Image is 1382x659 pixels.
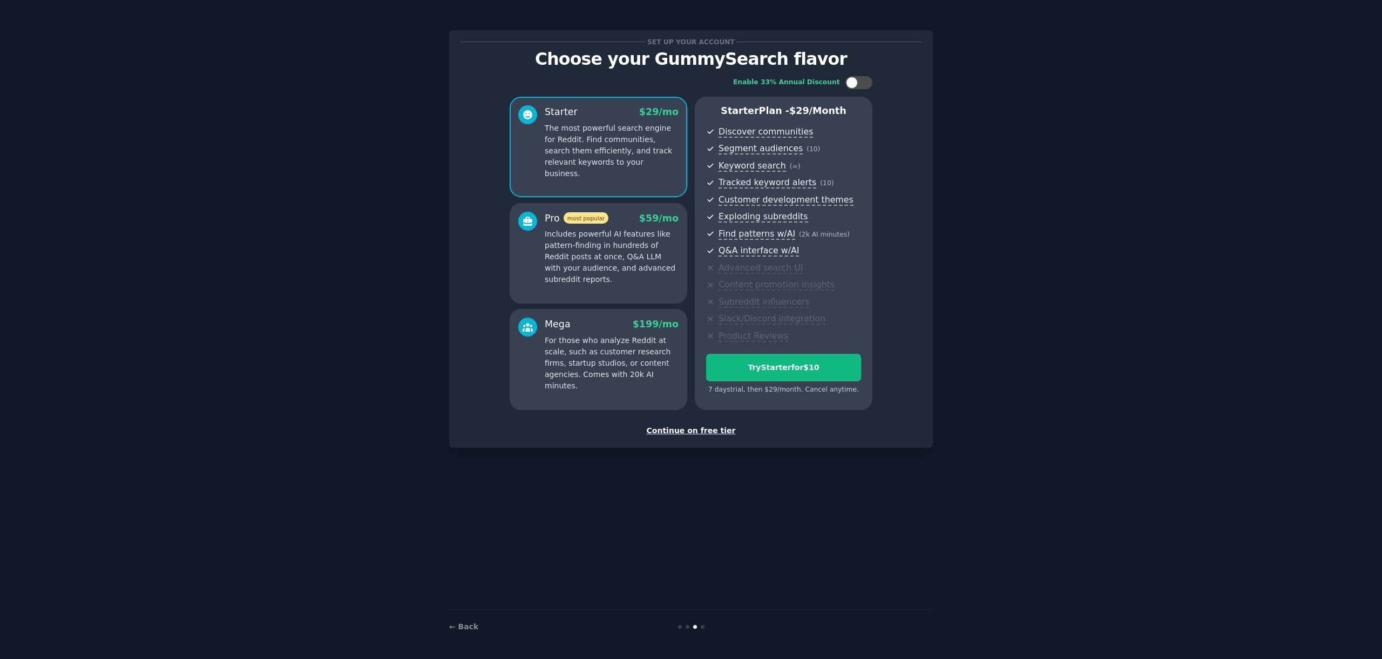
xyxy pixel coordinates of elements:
span: Discover communities [719,126,813,138]
span: Set up your account [646,36,737,48]
span: Subreddit influencers [719,297,809,308]
span: ( 10 ) [820,179,834,187]
span: Content promotion insights [719,279,835,291]
span: $ 59 /mo [639,213,679,224]
span: Customer development themes [719,194,853,206]
span: ( 2k AI minutes ) [799,231,850,238]
div: Mega [545,318,571,331]
div: Continue on free tier [460,425,922,436]
span: $ 199 /mo [633,319,679,329]
p: Includes powerful AI features like pattern-finding in hundreds of Reddit posts at once, Q&A LLM w... [545,228,679,285]
div: 7 days trial, then $ 29 /month . Cancel anytime. [706,385,861,395]
p: The most powerful search engine for Reddit. Find communities, search them efficiently, and track ... [545,123,679,179]
p: For those who analyze Reddit at scale, such as customer research firms, startup studios, or conte... [545,335,679,392]
p: Choose your GummySearch flavor [460,50,922,69]
span: Slack/Discord integration [719,313,825,325]
button: TryStarterfor$10 [706,354,861,381]
span: Find patterns w/AI [719,228,795,240]
span: Q&A interface w/AI [719,245,799,257]
span: ( 10 ) [807,145,820,153]
span: Advanced search UI [719,263,803,274]
span: $ 29 /month [789,105,846,116]
div: Starter [545,105,578,119]
a: ← Back [449,622,478,631]
span: Exploding subreddits [719,211,808,223]
span: Tracked keyword alerts [719,177,816,189]
div: Try Starter for $10 [707,362,861,373]
div: Enable 33% Annual Discount [733,78,840,88]
span: ( ∞ ) [790,163,801,170]
p: Starter Plan - [706,104,861,118]
div: Pro [545,212,608,225]
span: most popular [564,212,609,224]
span: Segment audiences [719,143,803,154]
span: Product Reviews [719,331,788,342]
span: Keyword search [719,160,786,172]
span: $ 29 /mo [639,106,679,117]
